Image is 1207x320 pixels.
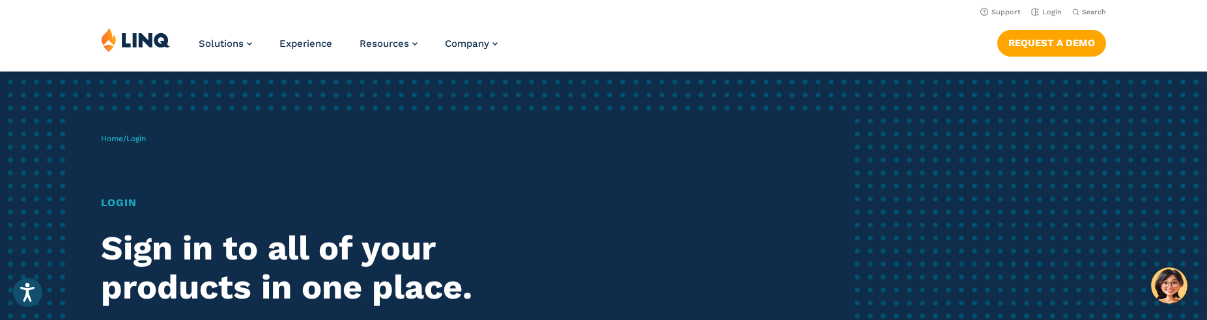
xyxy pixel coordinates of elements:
[126,134,146,143] span: Login
[360,38,409,49] span: Resources
[445,38,489,49] span: Company
[101,27,170,52] img: LINQ | K‑12 Software
[1072,7,1106,17] button: Open Search Bar
[199,27,498,70] nav: Primary Navigation
[997,30,1106,56] a: Request a Demo
[101,229,566,307] h2: Sign in to all of your products in one place.
[1151,267,1187,304] button: Hello, have a question? Let’s chat.
[445,38,498,49] a: Company
[101,134,146,143] span: /
[980,8,1021,16] a: Support
[199,38,244,49] span: Solutions
[101,134,123,143] a: Home
[199,38,252,49] a: Solutions
[997,27,1106,56] nav: Button Navigation
[1082,8,1106,16] span: Search
[360,38,418,49] a: Resources
[101,195,566,211] h1: Login
[1031,8,1062,16] a: Login
[279,38,332,49] a: Experience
